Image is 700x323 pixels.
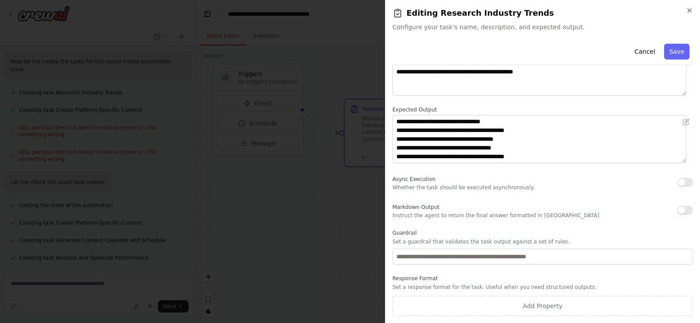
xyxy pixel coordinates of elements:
[392,284,693,291] p: Set a response format for the task. Useful when you need structured outputs.
[392,204,439,210] span: Markdown Output
[392,275,693,282] label: Response Format
[629,44,660,59] button: Cancel
[392,7,693,19] h2: Editing Research Industry Trends
[392,238,693,245] p: Set a guardrail that validates the task output against a set of rules.
[392,184,535,191] p: Whether the task should be executed asynchronously.
[392,23,693,31] span: Configure your task's name, description, and expected output.
[392,212,599,219] p: Instruct the agent to return the final answer formatted in [GEOGRAPHIC_DATA]
[392,176,435,182] span: Async Execution
[681,117,691,127] button: Open in editor
[392,296,693,316] button: Add Property
[392,229,693,236] label: Guardrail
[664,44,689,59] button: Save
[392,106,693,113] label: Expected Output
